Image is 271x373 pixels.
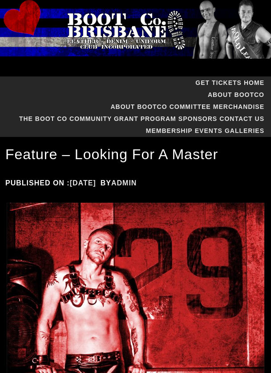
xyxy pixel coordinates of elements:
[178,115,217,122] a: Sponsors
[101,179,142,187] span: by
[244,79,264,86] a: Home
[5,179,101,187] span: Published on :
[195,79,242,86] a: GET TICKETS
[225,127,264,134] a: Galleries
[170,103,211,110] a: Committee
[111,103,167,110] a: About BootCo
[195,127,222,134] a: Events
[213,103,264,110] a: Merchandise
[19,115,176,122] a: The Boot Co Community Grant Program
[208,91,264,98] a: About BootCo
[219,115,264,122] a: Contact Us
[5,145,266,164] h1: Feature – Looking For A Master
[146,127,193,134] a: Membership
[70,179,96,187] a: [DATE]
[111,179,137,187] a: admin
